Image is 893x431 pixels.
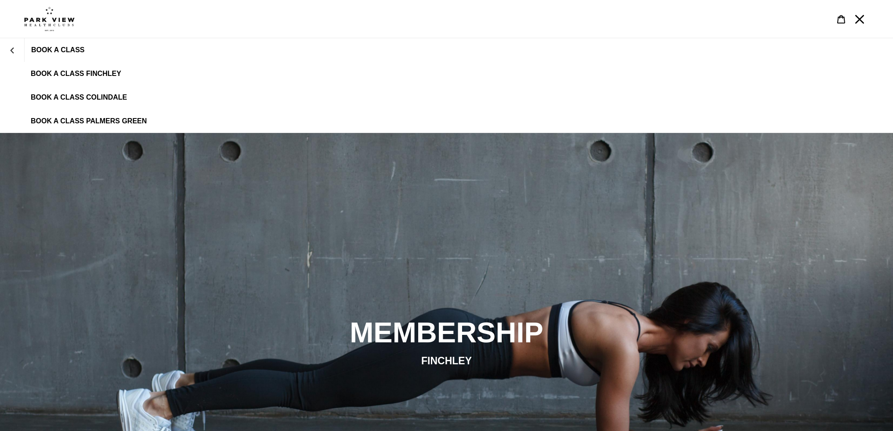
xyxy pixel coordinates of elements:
span: BOOK A CLASS PALMERS GREEN [31,117,147,125]
span: BOOK A CLASS [31,46,84,54]
h2: MEMBERSHIP [207,315,686,349]
span: BOOK A CLASS FINCHLEY [31,70,121,78]
span: BOOK A CLASS COLINDALE [31,93,127,101]
img: Park view health clubs is a gym near you. [24,7,75,31]
button: Menu [850,10,869,29]
span: FINCHLEY [421,355,472,366]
